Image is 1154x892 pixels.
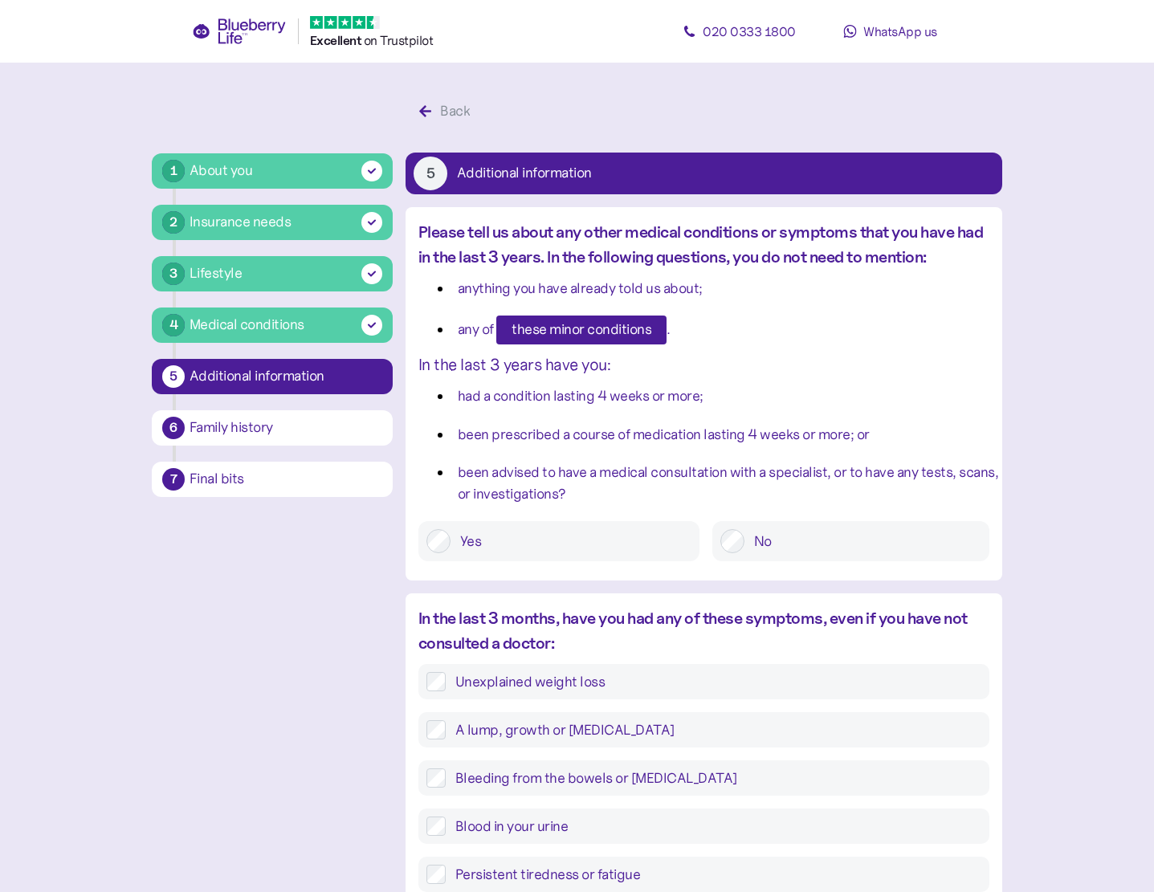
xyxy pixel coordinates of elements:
[744,529,981,553] label: No
[667,15,812,47] a: 020 0333 1800
[414,157,447,190] div: 5
[364,32,434,48] span: on Trustpilot
[446,672,981,691] label: Unexplained weight loss
[446,817,981,836] label: Blood in your urine
[162,160,185,182] div: 1
[458,316,671,344] div: any of .
[496,316,667,344] button: these minor conditions
[310,33,364,48] span: Excellent ️
[446,768,981,788] label: Bleeding from the bowels or [MEDICAL_DATA]
[703,23,796,39] span: 020 0333 1800
[457,166,592,181] div: Additional information
[152,256,393,291] button: 3Lifestyle
[458,385,703,407] div: had a condition lasting 4 weeks or more;
[406,95,488,128] button: Back
[418,606,989,656] div: In the last 3 months, have you had any of these symptoms, even if you have not consulted a doctor:
[190,314,304,336] div: Medical conditions
[190,369,382,384] div: Additional information
[152,359,393,394] button: 5Additional information
[152,308,393,343] button: 4Medical conditions
[446,865,981,884] label: Persistent tiredness or fatigue
[446,720,981,739] label: A lump, growth or [MEDICAL_DATA]
[190,211,292,233] div: Insurance needs
[190,160,253,181] div: About you
[190,472,382,487] div: Final bits
[162,365,185,388] div: 5
[162,468,185,491] div: 7
[152,153,393,189] button: 1About you
[440,100,470,122] div: Back
[451,529,691,553] label: Yes
[863,23,937,39] span: WhatsApp us
[162,417,185,439] div: 6
[152,462,393,497] button: 7Final bits
[190,263,243,284] div: Lifestyle
[418,220,989,270] div: Please tell us about any other medical conditions or symptoms that you have had in the last 3 yea...
[458,462,1009,506] div: been advised to have a medical consultation with a specialist, or to have any tests, scans, or in...
[406,153,1002,194] button: 5Additional information
[418,352,989,377] div: In the last 3 years have you:
[458,278,703,299] div: anything you have already told us about;
[190,421,382,435] div: Family history
[818,15,963,47] a: WhatsApp us
[152,205,393,240] button: 2Insurance needs
[162,263,185,285] div: 3
[152,410,393,446] button: 6Family history
[512,316,651,344] span: these minor conditions
[162,211,185,234] div: 2
[162,314,185,336] div: 4
[458,424,870,446] div: been prescribed a course of medication lasting 4 weeks or more; or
